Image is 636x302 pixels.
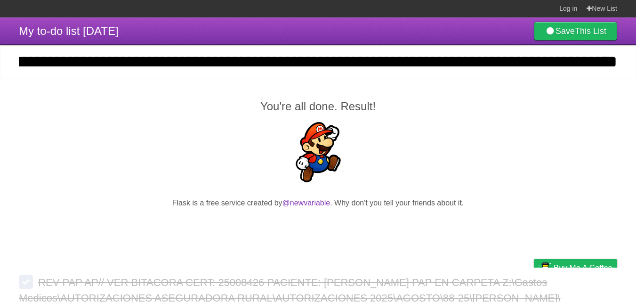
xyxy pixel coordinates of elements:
label: Done [19,275,33,289]
img: Super Mario [288,122,348,182]
iframe: X Post Button [301,220,335,234]
h2: You're all done. Result! [19,98,617,115]
p: Flask is a free service created by . Why don't you tell your friends about it. [19,197,617,209]
a: SaveThis List [534,22,617,41]
img: Buy me a coffee [539,260,551,276]
a: Buy me a coffee [534,259,617,277]
span: My to-do list [DATE] [19,24,119,37]
b: This List [575,26,606,36]
a: @newvariable [282,199,330,207]
span: Buy me a coffee [554,260,612,276]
